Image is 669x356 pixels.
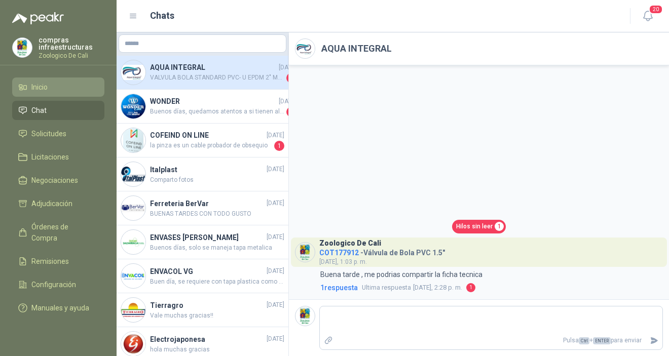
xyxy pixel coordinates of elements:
a: Solicitudes [12,124,104,143]
img: Company Logo [121,332,145,356]
a: 1respuestaUltima respuesta[DATE], 2:28 p. m.1 [318,282,663,293]
img: Company Logo [121,196,145,220]
h4: Ferreteria BerVar [150,198,265,209]
span: 1 [495,222,504,231]
a: Company LogoENVASES [PERSON_NAME][DATE]Buenos días, solo se maneja tapa metalica [117,225,288,259]
span: Chat [31,105,47,116]
img: Logo peakr [12,12,64,24]
img: Company Logo [121,264,145,288]
span: Ctrl [579,337,589,344]
a: Remisiones [12,252,104,271]
span: 20 [649,5,663,14]
span: Manuales y ayuda [31,302,89,313]
img: Company Logo [121,128,145,152]
img: Company Logo [121,230,145,254]
img: Company Logo [121,60,145,85]
span: Configuración [31,279,76,290]
button: Enviar [646,332,662,349]
span: [DATE] [267,266,284,276]
label: Adjuntar archivos [320,332,337,349]
span: [DATE] [267,131,284,140]
h4: COFEIND ON LINE [150,130,265,141]
a: Company LogoAQUA INTEGRAL[DATE]VALVULA BOLA STANDARD PVC- U EPDM 2" MA - REF. 36526 LASTIMOSAMENT... [117,56,288,90]
p: Zoologico De Cali [39,53,104,59]
span: Hilos sin leer [456,222,493,231]
span: la pinza es un cable probador de obsequio [150,141,272,151]
a: Company LogoFerreteria BerVar[DATE]BUENAS TARDES CON TODO GUSTO [117,191,288,225]
a: Company LogoWONDER[DATE]Buenos días, quedamos atentos a si tienen alguna duda adicional1 [117,90,288,124]
span: Buen día, se requiere con tapa plastica como la imagen indicada asociada, viene con tapa plastica? [150,277,284,287]
span: [DATE] [267,334,284,344]
p: Pulsa + para enviar [337,332,646,349]
h1: Chats [150,9,174,23]
span: 1 respuesta [320,282,358,293]
h3: Zoologico De Cali [319,241,381,246]
span: Remisiones [31,256,69,267]
a: Negociaciones [12,171,104,190]
img: Company Logo [295,306,315,326]
span: Ultima respuesta [362,283,411,293]
span: Solicitudes [31,128,66,139]
span: BUENAS TARDES CON TODO GUSTO [150,209,284,219]
h2: AQUA INTEGRAL [321,42,392,56]
p: compras infraestructuras [39,36,104,51]
span: 1 [286,73,296,83]
span: 1 [274,141,284,151]
span: 1 [286,107,296,117]
span: Licitaciones [31,151,69,163]
img: Company Logo [295,39,315,58]
a: Chat [12,101,104,120]
p: Buena tarde , me podrias compartir la ficha tecnica [320,269,482,280]
span: ENTER [593,337,611,344]
span: [DATE] [267,199,284,208]
h4: - Válvula de Bola PVC 1.5" [319,246,445,256]
span: Órdenes de Compra [31,221,95,244]
span: [DATE] [267,232,284,242]
span: Negociaciones [31,175,78,186]
h4: ENVASES [PERSON_NAME] [150,232,265,243]
span: [DATE] [279,63,296,72]
span: hola muchas gracias [150,345,284,354]
span: VALVULA BOLA STANDARD PVC- U EPDM 2" MA - REF. 36526 LASTIMOSAMENTE, NO MANEJAMOS FT DDE ACCESORIOS. [150,73,284,83]
a: Company LogoCOFEIND ON LINE[DATE]la pinza es un cable probador de obsequio1 [117,124,288,157]
span: Buenos días, quedamos atentos a si tienen alguna duda adicional [150,107,284,117]
a: Manuales y ayuda [12,298,104,318]
a: Company LogoItalplast[DATE]Comparto fotos [117,157,288,191]
a: Configuración [12,275,104,294]
h4: ENVACOL VG [150,266,265,277]
h4: Italplast [150,164,265,175]
h4: Tierragro [150,300,265,311]
span: Vale muchas gracias!! [150,311,284,321]
img: Company Logo [13,38,32,57]
span: [DATE], 2:28 p. m. [362,283,462,293]
a: Company LogoTierragro[DATE]Vale muchas gracias!! [117,293,288,327]
span: Comparto fotos [150,175,284,185]
h4: AQUA INTEGRAL [150,62,277,73]
span: [DATE] [267,300,284,310]
span: 1 [466,283,475,292]
span: [DATE], 1:03 p. m. [319,258,367,265]
span: Inicio [31,82,48,93]
span: COT177912 [319,249,359,257]
a: Company LogoENVACOL VG[DATE]Buen día, se requiere con tapa plastica como la imagen indicada asoci... [117,259,288,293]
span: [DATE] [279,97,296,106]
h4: Electrojaponesa [150,334,265,345]
a: Hilos sin leer1 [452,220,506,233]
a: Inicio [12,77,104,97]
a: Órdenes de Compra [12,217,104,248]
img: Company Logo [121,298,145,322]
span: Adjudicación [31,198,72,209]
h4: WONDER [150,96,277,107]
span: Buenos días, solo se maneja tapa metalica [150,243,284,253]
img: Company Logo [121,162,145,186]
a: Adjudicación [12,194,104,213]
button: 20 [639,7,657,25]
img: Company Logo [295,243,315,262]
span: [DATE] [267,165,284,174]
img: Company Logo [121,94,145,118]
a: Licitaciones [12,147,104,167]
